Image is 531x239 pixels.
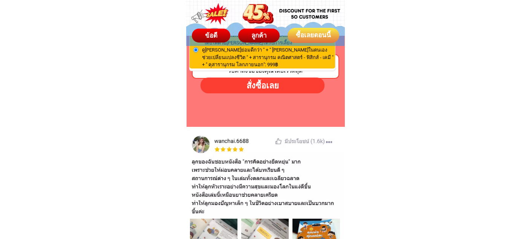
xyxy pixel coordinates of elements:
[199,79,325,92] div: สั่งซื้อเลย
[287,30,340,40] div: ซื้อเลยตอนนี้
[202,32,335,69] span: Combo 7 : " คุณพ่อคุณแม่[PERSON_NAME]จะทำยังไงดี " + " เติบโตด้วย[PERSON_NAME]ได้รับการเลี้ยงดู[P...
[193,47,198,52] input: Combo 7 : " คุณพ่อคุณแม่[PERSON_NAME]จะทำยังไงดี " +" เติบโตด้วย[PERSON_NAME]ได้รับการเลี้ยงดู[PE...
[205,32,217,39] span: ข้อดี
[238,31,280,41] div: ลูกค้า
